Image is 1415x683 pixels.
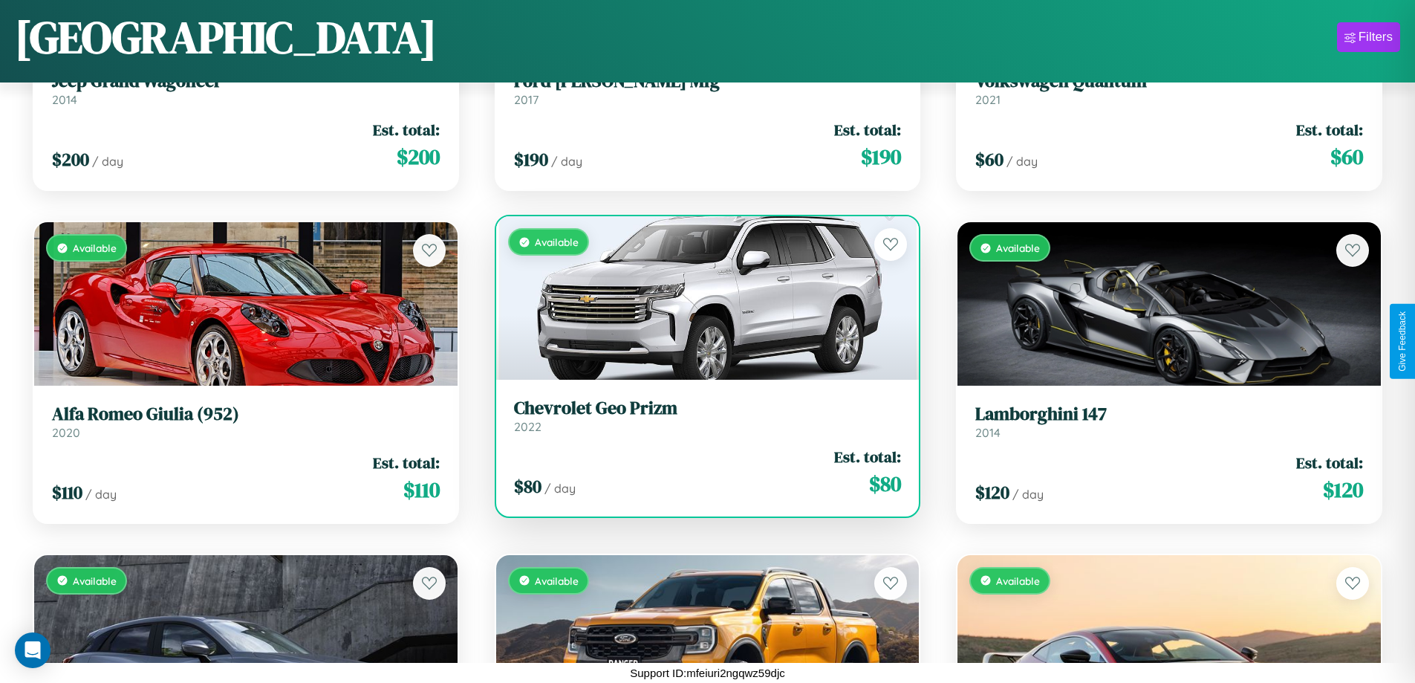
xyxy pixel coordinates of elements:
span: 2014 [975,425,1001,440]
span: / day [92,154,123,169]
span: $ 200 [52,147,89,172]
a: Volkswagen Quantum2021 [975,71,1363,107]
span: / day [1006,154,1038,169]
span: Available [73,574,117,587]
span: / day [1012,487,1044,502]
h3: Lamborghini 147 [975,404,1363,425]
span: 2020 [52,425,80,440]
span: Available [73,242,117,254]
span: $ 120 [975,480,1009,505]
span: $ 190 [861,142,901,172]
a: Lamborghini 1472014 [975,404,1363,440]
h3: Chevrolet Geo Prizm [514,398,902,419]
a: Chevrolet Geo Prizm2022 [514,398,902,434]
div: Open Intercom Messenger [15,632,51,668]
span: Available [996,242,1040,254]
span: / day [544,481,576,496]
span: Est. total: [1296,452,1363,473]
a: Alfa Romeo Giulia (952)2020 [52,404,440,440]
a: Jeep Grand Wagoneer2014 [52,71,440,107]
span: / day [85,487,117,502]
span: $ 80 [514,474,541,499]
span: Est. total: [373,452,440,473]
p: Support ID: mfeiuri2ngqwz59djc [630,663,784,683]
span: Available [535,236,579,248]
a: Ford [PERSON_NAME] Mfg2017 [514,71,902,107]
span: $ 60 [1330,142,1363,172]
span: Available [996,574,1040,587]
span: $ 80 [869,469,901,499]
span: 2022 [514,419,541,434]
span: 2021 [975,92,1001,107]
span: $ 200 [397,142,440,172]
span: Available [535,574,579,587]
span: 2017 [514,92,539,107]
span: $ 110 [403,475,440,505]
div: Filters [1359,30,1393,45]
span: $ 110 [52,480,82,505]
span: 2014 [52,92,77,107]
span: $ 120 [1323,475,1363,505]
h3: Alfa Romeo Giulia (952) [52,404,440,425]
span: / day [551,154,582,169]
span: Est. total: [373,119,440,140]
button: Filters [1337,22,1400,52]
h3: Ford [PERSON_NAME] Mfg [514,71,902,92]
span: $ 60 [975,147,1003,172]
span: $ 190 [514,147,548,172]
span: Est. total: [834,446,901,467]
h1: [GEOGRAPHIC_DATA] [15,7,437,68]
span: Est. total: [834,119,901,140]
span: Est. total: [1296,119,1363,140]
div: Give Feedback [1397,311,1408,372]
